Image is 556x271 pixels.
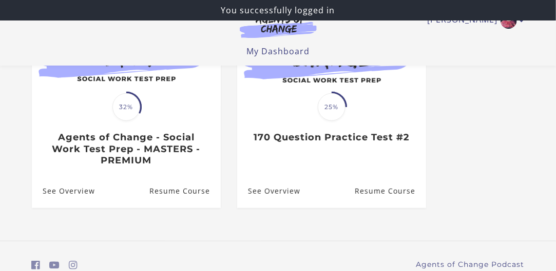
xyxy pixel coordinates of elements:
h3: 170 Question Practice Test #2 [248,132,415,143]
i: https://www.facebook.com/groups/aswbtestprep (Open in a new window) [32,260,41,270]
a: Toggle menu [428,12,520,29]
i: https://www.instagram.com/agentsofchangeprep/ (Open in a new window) [69,260,78,270]
span: 25% [318,93,346,121]
i: https://www.youtube.com/c/AgentsofChangeTestPrepbyMeaganMitchell (Open in a new window) [49,260,60,270]
a: Agents of Change - Social Work Test Prep - MASTERS - PREMIUM: Resume Course [149,175,220,208]
a: My Dashboard [246,46,310,57]
a: 170 Question Practice Test #2: Resume Course [354,175,426,208]
p: You successfully logged in [4,4,552,16]
img: Agents of Change Logo [229,14,328,38]
a: 170 Question Practice Test #2: See Overview [237,175,300,208]
a: Agents of Change - Social Work Test Prep - MASTERS - PREMIUM: See Overview [32,175,95,208]
h3: Agents of Change - Social Work Test Prep - MASTERS - PREMIUM [43,132,209,166]
span: 32% [112,93,140,121]
a: Agents of Change Podcast [416,259,525,270]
